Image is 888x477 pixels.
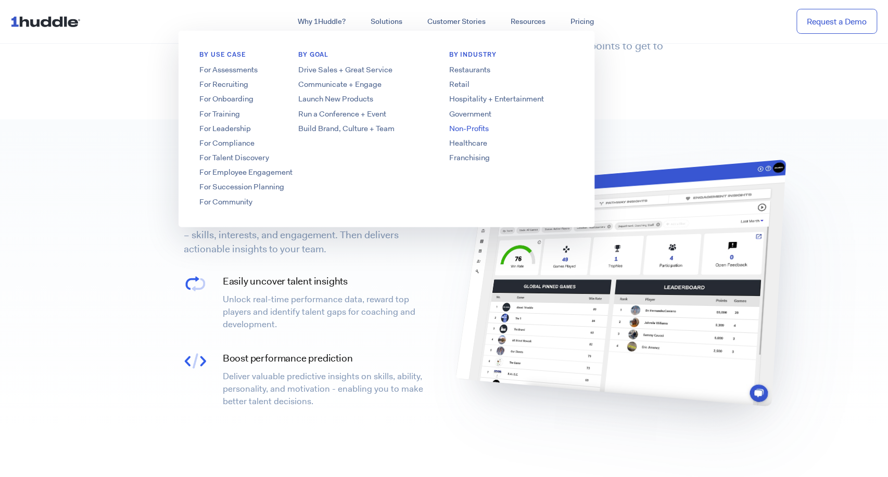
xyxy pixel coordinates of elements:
[797,9,878,34] a: Request a Demo
[428,79,595,90] a: Retail
[179,197,345,208] a: For Community
[277,50,444,65] h6: BY GOAL
[223,294,439,331] p: Unlock real-time performance data, reward top players and identify talent gaps for coaching and d...
[277,79,444,90] a: Communicate + Engage
[428,50,595,65] h6: By Industry
[358,12,415,31] a: Solutions
[179,138,345,149] a: For Compliance
[498,12,558,31] a: Resources
[179,94,345,105] a: For Onboarding
[179,152,345,163] a: For Talent Discovery
[179,109,345,120] a: For Training
[428,138,595,149] a: Healthcare
[179,167,345,178] a: For Employee Engagement
[184,215,436,257] p: Tracks all 3 stages of the employee performance lifecycle – skills, interests, and engagement. Th...
[415,12,498,31] a: Customer Stories
[223,352,439,366] h4: Boost performance prediction
[179,50,345,65] h6: BY USE CASE
[223,275,439,289] h4: Easily uncover talent insights
[277,94,444,105] a: Launch New Products
[277,109,444,120] a: Run a Conference + Event
[277,123,444,134] a: Build Brand, Culture + Team
[277,65,444,75] a: Drive Sales + Great Service
[428,123,595,134] a: Non-Profits
[179,79,345,90] a: For Recruiting
[285,12,358,31] a: Why 1Huddle?
[179,182,345,192] a: For Succession Planning
[428,65,595,75] a: Restaurants
[428,94,595,105] a: Hospitality + Entertainment
[10,11,85,31] img: ...
[223,371,439,408] p: Deliver valuable predictive insights on skills, ability, personality, and motivation - enabling y...
[558,12,606,31] a: Pricing
[179,123,345,134] a: For Leadership
[428,152,595,163] a: Franchising
[428,109,595,120] a: Government
[179,65,345,75] a: For Assessments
